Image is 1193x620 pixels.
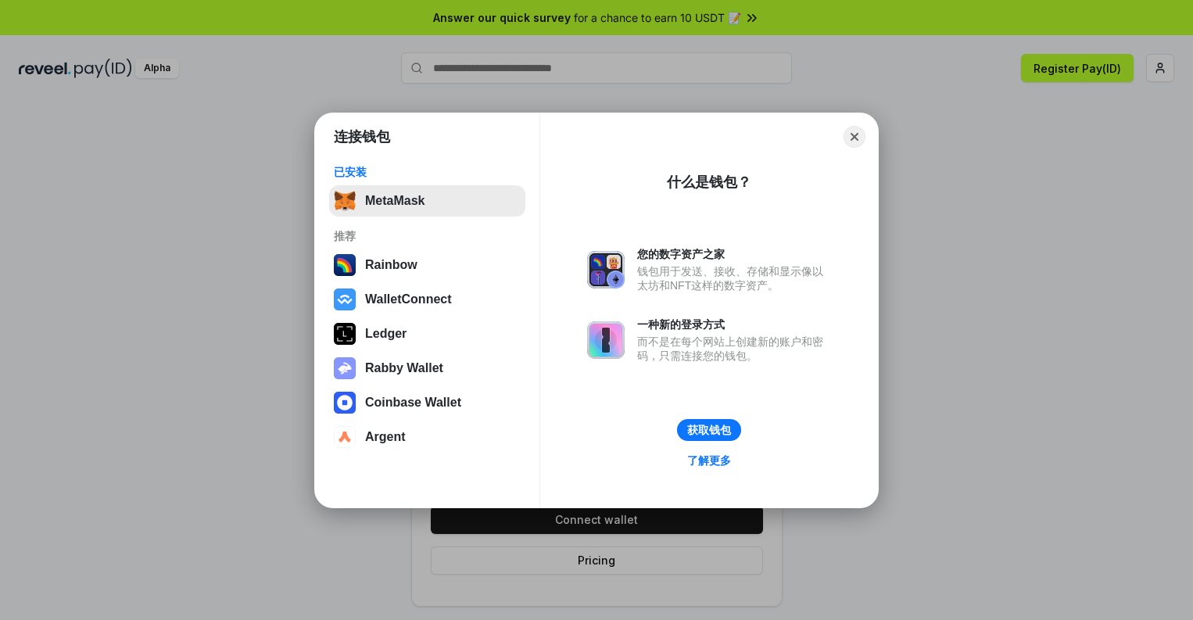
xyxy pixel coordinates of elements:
button: Rainbow [329,249,525,281]
button: Argent [329,421,525,453]
button: MetaMask [329,185,525,217]
div: Ledger [365,327,407,341]
div: 已安装 [334,165,521,179]
div: Coinbase Wallet [365,396,461,410]
div: 什么是钱包？ [667,173,751,192]
img: svg+xml,%3Csvg%20width%3D%2228%22%20height%3D%2228%22%20viewBox%3D%220%200%2028%2028%22%20fill%3D... [334,426,356,448]
div: Argent [365,430,406,444]
button: Coinbase Wallet [329,387,525,418]
div: WalletConnect [365,292,452,306]
button: Ledger [329,318,525,349]
div: Rabby Wallet [365,361,443,375]
h1: 连接钱包 [334,127,390,146]
button: 获取钱包 [677,419,741,441]
div: 钱包用于发送、接收、存储和显示像以太坊和NFT这样的数字资产。 [637,264,831,292]
div: 推荐 [334,229,521,243]
img: svg+xml,%3Csvg%20xmlns%3D%22http%3A%2F%2Fwww.w3.org%2F2000%2Fsvg%22%20fill%3D%22none%22%20viewBox... [587,251,625,288]
div: 而不是在每个网站上创建新的账户和密码，只需连接您的钱包。 [637,335,831,363]
img: svg+xml,%3Csvg%20xmlns%3D%22http%3A%2F%2Fwww.w3.org%2F2000%2Fsvg%22%20fill%3D%22none%22%20viewBox... [587,321,625,359]
img: svg+xml,%3Csvg%20fill%3D%22none%22%20height%3D%2233%22%20viewBox%3D%220%200%2035%2033%22%20width%... [334,190,356,212]
img: svg+xml,%3Csvg%20xmlns%3D%22http%3A%2F%2Fwww.w3.org%2F2000%2Fsvg%22%20fill%3D%22none%22%20viewBox... [334,357,356,379]
div: 一种新的登录方式 [637,317,831,332]
button: Close [844,126,865,148]
a: 了解更多 [678,450,740,471]
div: MetaMask [365,194,425,208]
div: 获取钱包 [687,423,731,437]
img: svg+xml,%3Csvg%20width%3D%2228%22%20height%3D%2228%22%20viewBox%3D%220%200%2028%2028%22%20fill%3D... [334,392,356,414]
button: Rabby Wallet [329,353,525,384]
img: svg+xml,%3Csvg%20width%3D%2228%22%20height%3D%2228%22%20viewBox%3D%220%200%2028%2028%22%20fill%3D... [334,288,356,310]
img: svg+xml,%3Csvg%20xmlns%3D%22http%3A%2F%2Fwww.w3.org%2F2000%2Fsvg%22%20width%3D%2228%22%20height%3... [334,323,356,345]
div: 您的数字资产之家 [637,247,831,261]
div: 了解更多 [687,453,731,468]
div: Rainbow [365,258,417,272]
button: WalletConnect [329,284,525,315]
img: svg+xml,%3Csvg%20width%3D%22120%22%20height%3D%22120%22%20viewBox%3D%220%200%20120%20120%22%20fil... [334,254,356,276]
